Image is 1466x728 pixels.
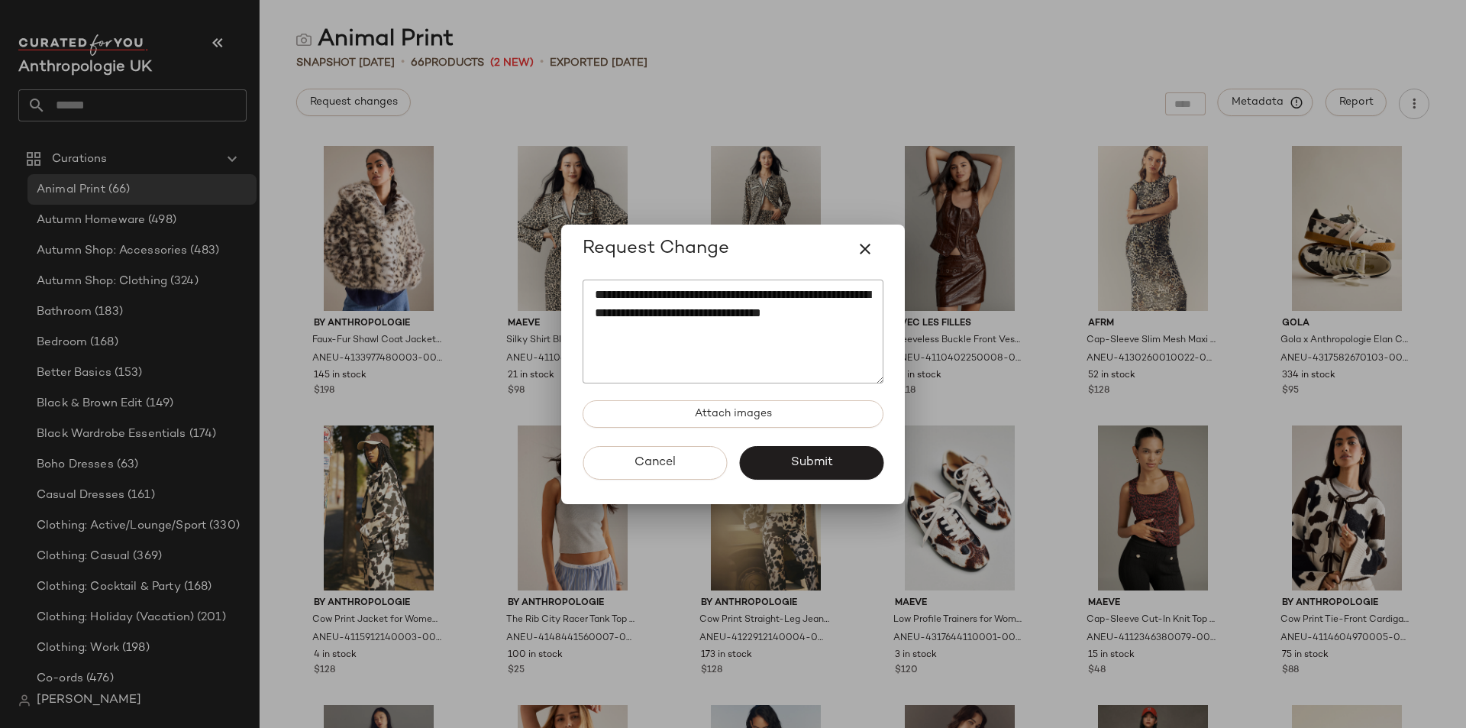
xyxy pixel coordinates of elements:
button: Attach images [583,400,883,428]
span: Request Change [583,237,729,261]
span: Submit [790,455,832,470]
span: Attach images [694,408,772,420]
button: Submit [739,446,883,480]
span: Cancel [634,455,676,470]
button: Cancel [583,446,727,480]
